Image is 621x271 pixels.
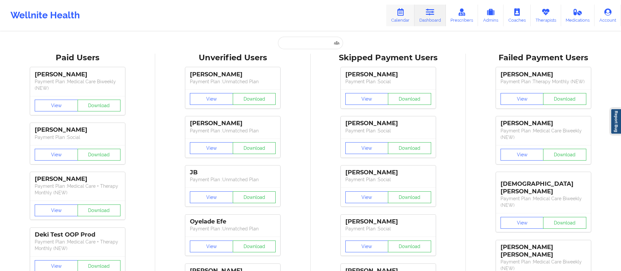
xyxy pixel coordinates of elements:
p: Payment Plan : Unmatched Plan [190,225,276,232]
div: JB [190,169,276,176]
p: Payment Plan : Social [345,176,431,183]
div: Unverified Users [160,53,306,63]
button: Download [78,204,121,216]
button: View [345,191,389,203]
p: Payment Plan : Unmatched Plan [190,127,276,134]
div: [PERSON_NAME] [PERSON_NAME] [501,243,586,259]
button: Download [543,93,586,105]
button: Download [388,191,431,203]
a: Dashboard [414,5,446,26]
button: View [190,93,233,105]
p: Payment Plan : Medical Care Biweekly (NEW) [501,195,586,208]
button: View [501,217,544,229]
div: [PERSON_NAME] [190,71,276,78]
button: Download [388,142,431,154]
div: Oyelade Efe [190,218,276,225]
a: Therapists [531,5,561,26]
div: [PERSON_NAME] [345,71,431,78]
a: Medications [561,5,595,26]
button: View [501,93,544,105]
div: Skipped Payment Users [315,53,461,63]
p: Payment Plan : Medical Care Biweekly (NEW) [35,78,120,91]
div: [PERSON_NAME] [345,169,431,176]
p: Payment Plan : Social [345,78,431,85]
a: Calendar [386,5,414,26]
div: [PERSON_NAME] [501,120,586,127]
button: View [345,93,389,105]
p: Payment Plan : Unmatched Plan [190,176,276,183]
button: Download [233,142,276,154]
button: Download [233,191,276,203]
div: Paid Users [5,53,151,63]
p: Payment Plan : Medical Care + Therapy Monthly (NEW) [35,183,120,196]
button: View [345,142,389,154]
button: View [345,241,389,252]
button: Download [233,241,276,252]
div: Deki Test OOP Prod [35,231,120,239]
button: Download [78,149,121,161]
button: View [190,191,233,203]
a: Report Bug [611,108,621,134]
p: Payment Plan : Social [345,225,431,232]
button: Download [233,93,276,105]
div: [DEMOGRAPHIC_DATA][PERSON_NAME] [501,175,586,195]
div: [PERSON_NAME] [501,71,586,78]
p: Payment Plan : Medical Care + Therapy Monthly (NEW) [35,239,120,252]
button: View [501,149,544,161]
button: Download [78,100,121,111]
div: [PERSON_NAME] [35,126,120,134]
button: View [190,241,233,252]
button: Download [543,149,586,161]
div: [PERSON_NAME] [345,218,431,225]
button: Download [388,93,431,105]
button: View [35,149,78,161]
div: [PERSON_NAME] [35,71,120,78]
p: Payment Plan : Therapy Monthly (NEW) [501,78,586,85]
a: Account [594,5,621,26]
p: Payment Plan : Social [345,127,431,134]
button: View [35,204,78,216]
a: Admins [478,5,503,26]
button: View [190,142,233,154]
button: Download [543,217,586,229]
div: [PERSON_NAME] [35,175,120,183]
p: Payment Plan : Social [35,134,120,141]
div: [PERSON_NAME] [190,120,276,127]
p: Payment Plan : Medical Care Biweekly (NEW) [501,127,586,141]
a: Prescribers [446,5,478,26]
div: [PERSON_NAME] [345,120,431,127]
button: Download [388,241,431,252]
a: Coaches [503,5,531,26]
div: Failed Payment Users [470,53,616,63]
button: View [35,100,78,111]
p: Payment Plan : Unmatched Plan [190,78,276,85]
